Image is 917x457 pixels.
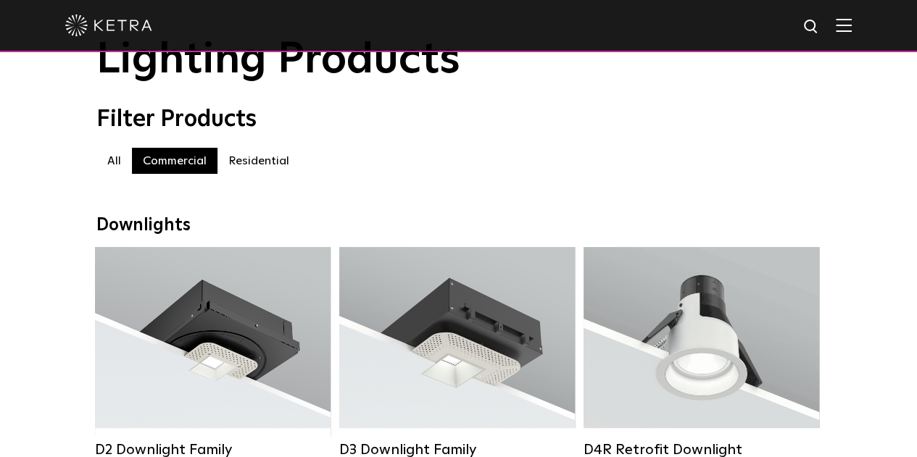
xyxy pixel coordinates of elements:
[217,148,300,174] label: Residential
[802,18,821,36] img: search icon
[96,148,132,174] label: All
[96,106,821,133] div: Filter Products
[96,38,460,82] span: Lighting Products
[132,148,217,174] label: Commercial
[96,215,821,236] div: Downlights
[65,14,152,36] img: ketra-logo-2019-white
[836,18,852,32] img: Hamburger%20Nav.svg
